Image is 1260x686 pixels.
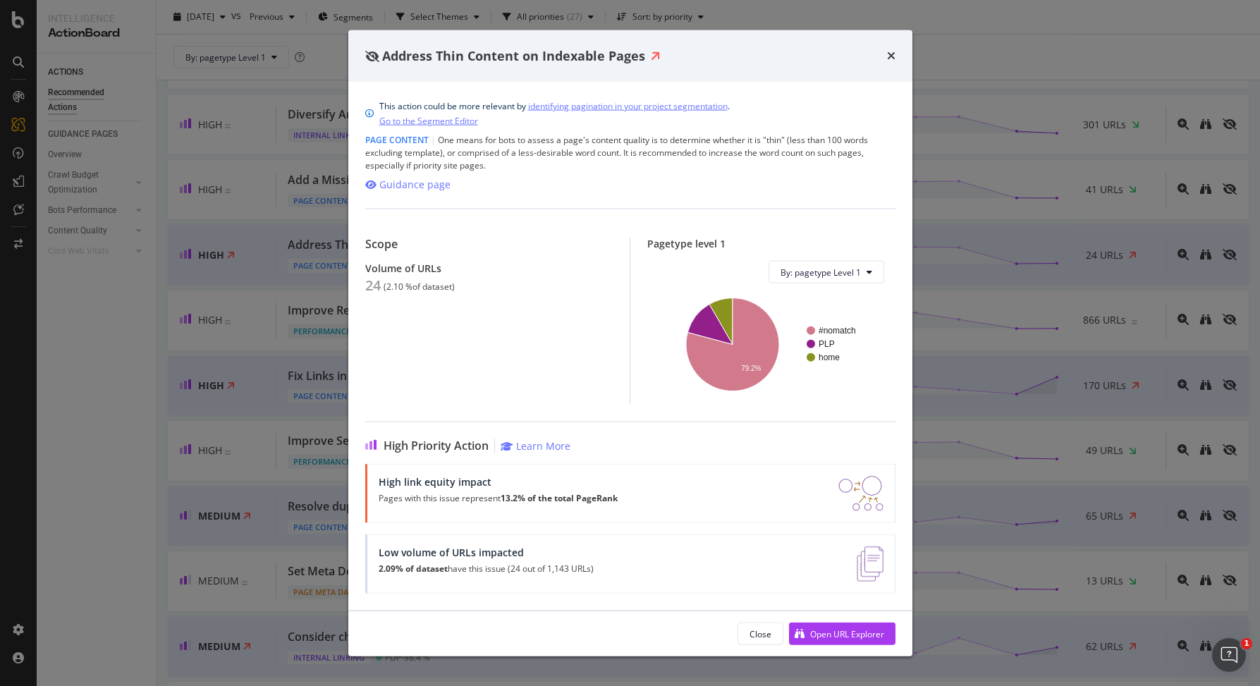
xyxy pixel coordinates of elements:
[379,494,618,503] p: Pages with this issue represent
[365,134,429,146] span: Page Content
[365,99,895,128] div: info banner
[1212,638,1246,672] iframe: Intercom live chat
[379,99,730,128] div: This action could be more relevant by .
[365,238,613,251] div: Scope
[819,326,856,336] text: #nomatch
[769,261,884,283] button: By: pagetype Level 1
[365,262,613,274] div: Volume of URLs
[819,353,840,362] text: home
[431,134,436,146] span: |
[379,476,618,488] div: High link equity impact
[659,295,884,393] svg: A chart.
[741,365,761,372] text: 79.2%
[384,439,489,453] span: High Priority Action
[647,238,895,250] div: Pagetype level 1
[365,134,895,172] div: One means for bots to assess a page's content quality is to determine whether it is "thin" (less ...
[738,623,783,645] button: Close
[789,623,895,645] button: Open URL Explorer
[365,277,381,294] div: 24
[365,178,451,192] a: Guidance page
[838,476,883,511] img: DDxVyA23.png
[365,50,379,61] div: eye-slash
[382,47,645,63] span: Address Thin Content on Indexable Pages
[384,282,455,292] div: ( 2.10 % of dataset )
[857,546,883,582] img: e5DMFwAAAABJRU5ErkJggg==
[501,439,570,453] a: Learn More
[379,564,594,574] p: have this issue (24 out of 1,143 URLs)
[379,563,448,575] strong: 2.09% of dataset
[750,627,771,639] div: Close
[528,99,728,114] a: identifying pagination in your project segmentation
[348,30,912,656] div: modal
[887,47,895,65] div: times
[379,114,478,128] a: Go to the Segment Editor
[379,546,594,558] div: Low volume of URLs impacted
[819,339,835,349] text: PLP
[810,627,884,639] div: Open URL Explorer
[501,492,618,504] strong: 13.2% of the total PageRank
[379,178,451,192] div: Guidance page
[1241,638,1252,649] span: 1
[781,266,861,278] span: By: pagetype Level 1
[516,439,570,453] div: Learn More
